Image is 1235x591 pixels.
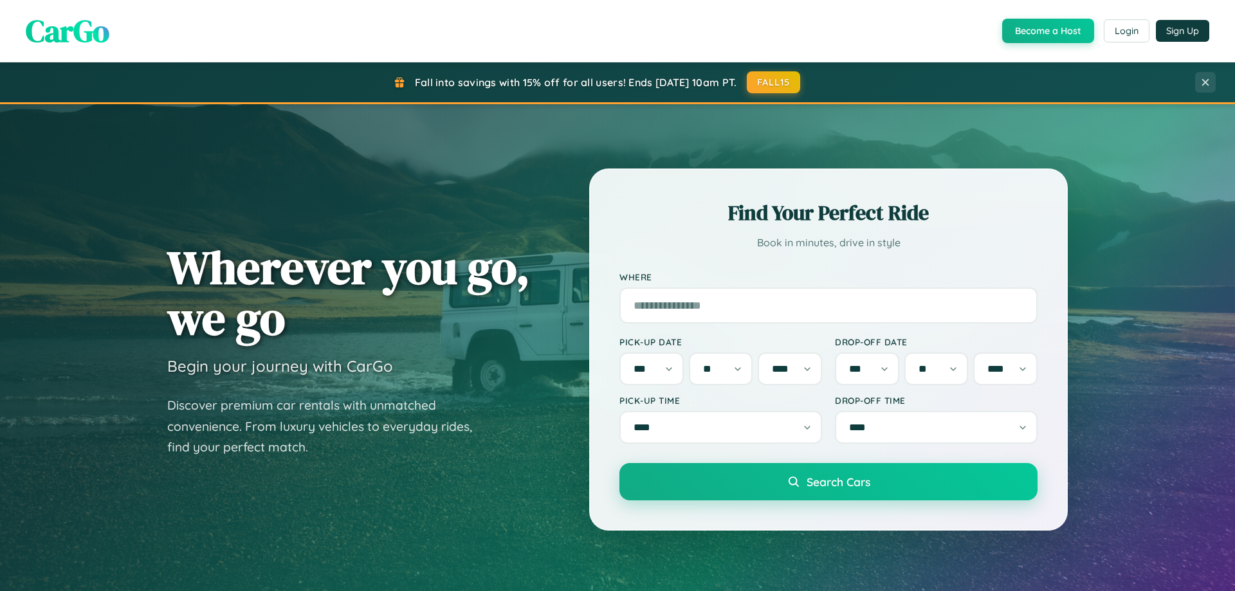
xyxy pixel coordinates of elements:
label: Pick-up Time [619,395,822,406]
label: Where [619,271,1038,282]
label: Drop-off Time [835,395,1038,406]
p: Book in minutes, drive in style [619,233,1038,252]
span: CarGo [26,10,109,52]
span: Fall into savings with 15% off for all users! Ends [DATE] 10am PT. [415,76,737,89]
button: Become a Host [1002,19,1094,43]
label: Drop-off Date [835,336,1038,347]
button: Search Cars [619,463,1038,500]
button: Login [1104,19,1149,42]
span: Search Cars [807,475,870,489]
p: Discover premium car rentals with unmatched convenience. From luxury vehicles to everyday rides, ... [167,395,489,458]
h2: Find Your Perfect Ride [619,199,1038,227]
label: Pick-up Date [619,336,822,347]
button: FALL15 [747,71,801,93]
button: Sign Up [1156,20,1209,42]
h3: Begin your journey with CarGo [167,356,393,376]
h1: Wherever you go, we go [167,242,530,343]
